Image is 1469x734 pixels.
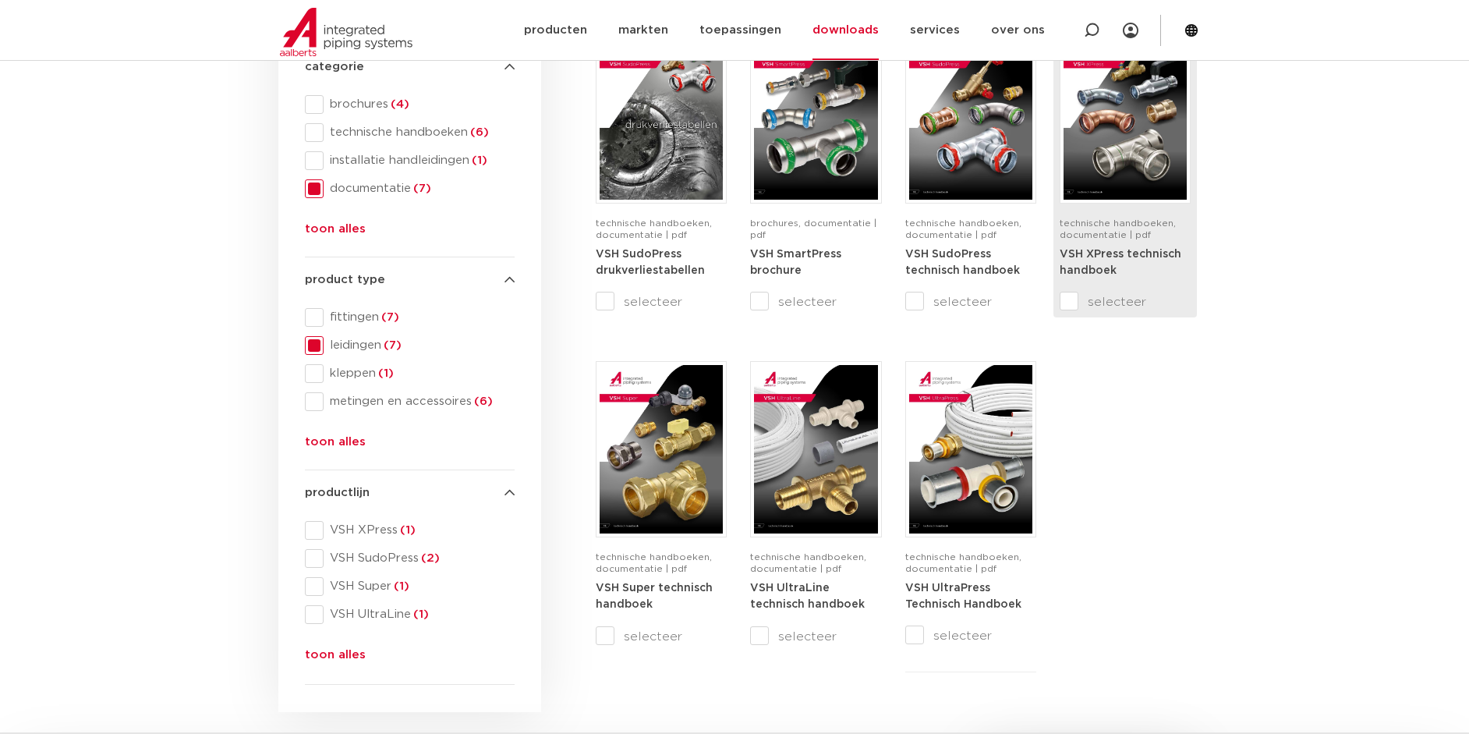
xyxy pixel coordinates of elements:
[305,123,515,142] div: technische handboeken(6)
[750,249,841,277] strong: VSH SmartPress brochure
[376,367,394,379] span: (1)
[419,552,440,564] span: (2)
[905,582,1021,611] a: VSH UltraPress Technisch Handboek
[411,183,431,194] span: (7)
[909,365,1032,534] img: VSH-UltraPress_A4TM_5008751_2025_3.0_NL-pdf.jpg
[1060,293,1191,311] label: selecteer
[305,58,515,76] h4: categorie
[596,627,727,646] label: selecteer
[305,484,515,502] h4: productlijn
[596,552,712,573] span: technische handboeken, documentatie | pdf
[905,293,1036,311] label: selecteer
[750,218,876,239] span: brochures, documentatie | pdf
[305,364,515,383] div: kleppen(1)
[596,582,713,611] a: VSH Super technisch handboek
[388,98,409,110] span: (4)
[305,549,515,568] div: VSH SudoPress(2)
[468,126,489,138] span: (6)
[324,551,515,566] span: VSH SudoPress
[305,308,515,327] div: fittingen(7)
[305,646,366,671] button: toon alles
[305,179,515,198] div: documentatie(7)
[596,293,727,311] label: selecteer
[600,31,723,200] img: VSH-SudoPress_A4PLT_5007706_2024-2.0_NL-pdf.jpg
[305,577,515,596] div: VSH Super(1)
[905,249,1020,277] strong: VSH SudoPress technisch handboek
[305,151,515,170] div: installatie handleidingen(1)
[324,125,515,140] span: technische handboeken
[600,365,723,534] img: VSH-Super_A4TM_5007411-2022-2.1_NL-1-pdf.jpg
[905,218,1021,239] span: technische handboeken, documentatie | pdf
[305,521,515,540] div: VSH XPress(1)
[750,293,881,311] label: selecteer
[305,392,515,411] div: metingen en accessoires(6)
[324,394,515,410] span: metingen en accessoires
[324,523,515,538] span: VSH XPress
[750,248,841,277] a: VSH SmartPress brochure
[754,31,877,200] img: VSH-SmartPress_A4Brochure-5008016-2023_2.0_NL-pdf.jpg
[324,366,515,381] span: kleppen
[398,524,416,536] span: (1)
[324,310,515,325] span: fittingen
[305,271,515,289] h4: product type
[381,339,402,351] span: (7)
[305,605,515,624] div: VSH UltraLine(1)
[472,395,493,407] span: (6)
[750,627,881,646] label: selecteer
[469,154,487,166] span: (1)
[1060,218,1176,239] span: technische handboeken, documentatie | pdf
[324,338,515,353] span: leidingen
[905,626,1036,645] label: selecteer
[905,248,1020,277] a: VSH SudoPress technisch handboek
[596,218,712,239] span: technische handboeken, documentatie | pdf
[1060,248,1181,277] a: VSH XPress technisch handboek
[324,97,515,112] span: brochures
[305,95,515,114] div: brochures(4)
[324,579,515,594] span: VSH Super
[1064,31,1187,200] img: VSH-XPress_A4TM_5008762_2025_4.1_NL-pdf.jpg
[324,153,515,168] span: installatie handleidingen
[324,181,515,197] span: documentatie
[391,580,409,592] span: (1)
[754,365,877,534] img: VSH-UltraLine_A4TM_5010216_2022_1.0_NL-pdf.jpg
[305,220,366,245] button: toon alles
[596,249,705,277] strong: VSH SudoPress drukverliestabellen
[324,607,515,622] span: VSH UltraLine
[905,552,1021,573] span: technische handboeken, documentatie | pdf
[1060,249,1181,277] strong: VSH XPress technisch handboek
[411,608,429,620] span: (1)
[750,552,866,573] span: technische handboeken, documentatie | pdf
[305,433,366,458] button: toon alles
[750,582,865,611] a: VSH UltraLine technisch handboek
[379,311,399,323] span: (7)
[596,248,705,277] a: VSH SudoPress drukverliestabellen
[909,31,1032,200] img: VSH-SudoPress_A4TM_5001604-2023-3.0_NL-pdf.jpg
[305,336,515,355] div: leidingen(7)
